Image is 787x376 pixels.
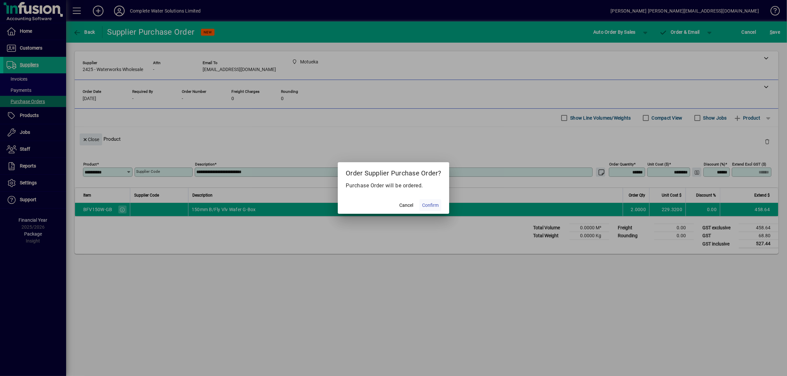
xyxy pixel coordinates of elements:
span: Cancel [399,202,413,209]
span: Confirm [422,202,439,209]
button: Cancel [396,199,417,211]
button: Confirm [419,199,441,211]
p: Purchase Order will be ordered. [346,182,441,190]
h2: Order Supplier Purchase Order? [338,162,449,181]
